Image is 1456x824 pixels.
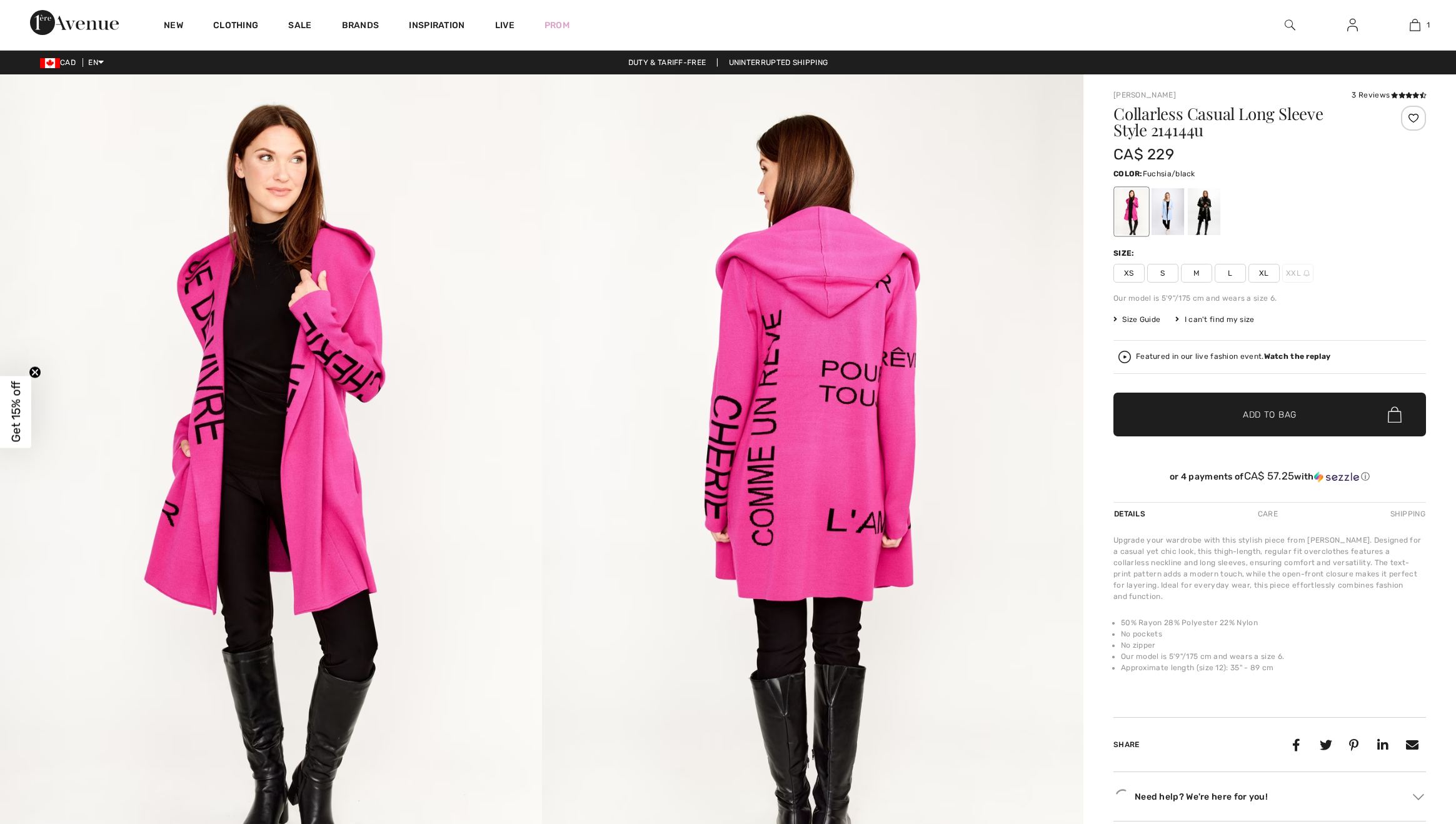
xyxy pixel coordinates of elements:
[1113,146,1174,163] span: CA$ 229
[1147,264,1178,283] span: S
[9,381,23,443] span: Get 15% off
[1121,617,1426,628] li: 50% Rayon 28% Polyester 22% Nylon
[1113,248,1137,259] div: Size:
[1121,651,1426,662] li: Our model is 5'9"/175 cm and wears a size 6.
[342,20,379,33] a: Brands
[30,10,119,35] img: 1ère Avenue
[164,20,183,33] a: New
[1244,470,1295,482] span: CA$ 57.25
[213,20,258,33] a: Clothing
[1188,188,1220,235] div: Black/Off-white
[1352,89,1426,101] div: 3 Reviews
[1143,169,1195,178] span: Fuchsia/black
[1113,470,1426,487] div: or 4 payments ofCA$ 57.25withSezzle Click to learn more about Sezzle
[1113,91,1176,99] a: [PERSON_NAME]
[1113,106,1374,138] h1: Collarless Casual Long Sleeve Style 214144u
[1215,264,1246,283] span: L
[1247,503,1288,525] div: Care
[1248,264,1280,283] span: XL
[1303,270,1310,276] img: ring-m.svg
[1264,352,1331,361] strong: Watch the replay
[288,20,311,33] a: Sale
[1387,503,1426,525] div: Shipping
[40,58,60,68] img: Canadian Dollar
[1113,293,1426,304] div: Our model is 5'9"/175 cm and wears a size 6.
[29,366,41,379] button: Close teaser
[1152,188,1184,235] div: Light Blue/White
[1113,787,1426,806] div: Need help? We're here for you!
[1175,314,1254,325] div: I can't find my size
[1113,535,1426,602] div: Upgrade your wardrobe with this stylish piece from [PERSON_NAME]. Designed for a casual yet chic ...
[1410,18,1420,33] img: My Bag
[1113,470,1426,483] div: or 4 payments of with
[495,19,515,32] a: Live
[1113,740,1140,749] span: Share
[1113,169,1143,178] span: Color:
[88,58,104,67] span: EN
[1118,351,1131,363] img: Watch the replay
[1282,264,1313,283] span: XXL
[1121,662,1426,673] li: Approximate length (size 12): 35" - 89 cm
[1285,18,1295,33] img: search the website
[1384,18,1445,33] a: 1
[1388,406,1402,423] img: Bag.svg
[1181,264,1212,283] span: M
[409,20,464,33] span: Inspiration
[40,58,81,67] span: CAD
[1121,628,1426,640] li: No pockets
[1113,393,1426,436] button: Add to Bag
[1136,353,1330,361] div: Featured in our live fashion event.
[545,19,570,32] a: Prom
[1115,188,1148,235] div: Fuchsia/black
[1347,18,1358,33] img: My Info
[1337,18,1368,33] a: Sign In
[1243,408,1297,421] span: Add to Bag
[1413,794,1424,800] img: Arrow2.svg
[1427,19,1430,31] span: 1
[1121,640,1426,651] li: No zipper
[1113,264,1145,283] span: XS
[1113,314,1160,325] span: Size Guide
[1314,471,1359,483] img: Sezzle
[1113,503,1148,525] div: Details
